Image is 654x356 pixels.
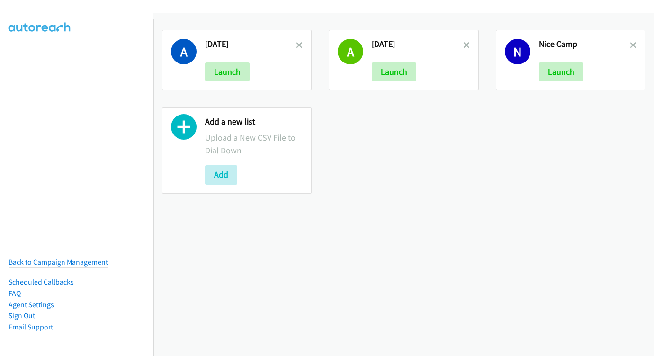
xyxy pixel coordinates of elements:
button: Launch [539,62,583,81]
button: Launch [205,62,250,81]
h1: A [338,39,363,64]
button: Add [205,165,237,184]
a: Sign Out [9,311,35,320]
h2: Nice Camp [539,39,630,50]
button: Launch [372,62,416,81]
a: Back to Campaign Management [9,258,108,267]
h1: A [171,39,197,64]
a: Scheduled Callbacks [9,277,74,286]
a: FAQ [9,289,21,298]
h2: [DATE] [372,39,463,50]
h2: [DATE] [205,39,296,50]
h1: N [505,39,530,64]
a: Email Support [9,322,53,331]
p: Upload a New CSV File to Dial Down [205,131,303,157]
a: Agent Settings [9,300,54,309]
h2: Add a new list [205,116,303,127]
